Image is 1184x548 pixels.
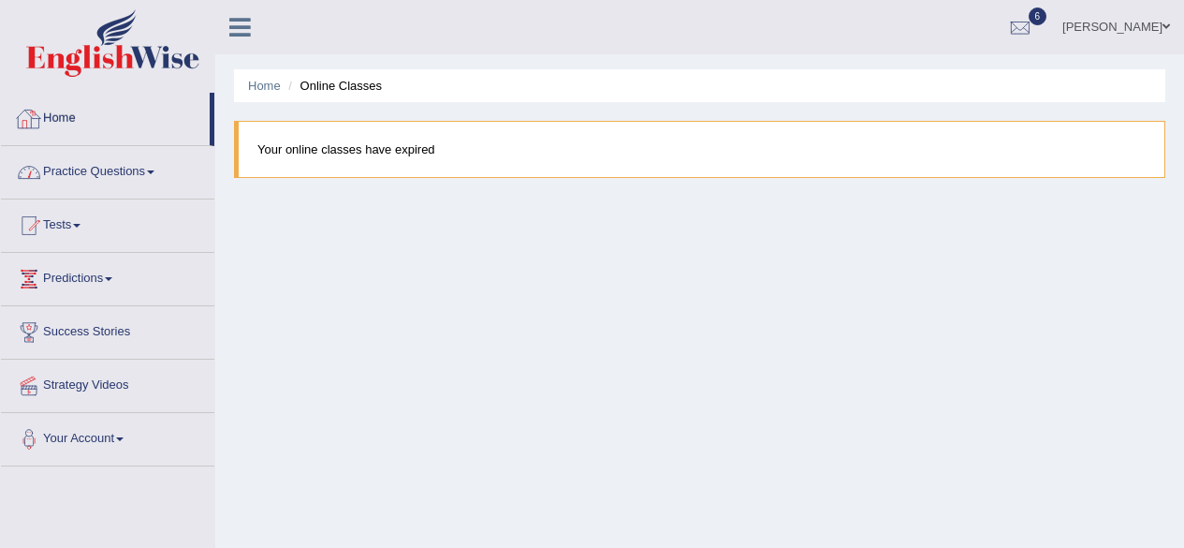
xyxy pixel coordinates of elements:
[1,93,210,140] a: Home
[1,146,214,193] a: Practice Questions
[1,200,214,246] a: Tests
[1,360,214,407] a: Strategy Videos
[1029,7,1047,25] span: 6
[1,253,214,300] a: Predictions
[284,77,382,95] li: Online Classes
[1,306,214,353] a: Success Stories
[234,121,1165,178] blockquote: Your online classes have expired
[248,79,281,93] a: Home
[1,413,214,460] a: Your Account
